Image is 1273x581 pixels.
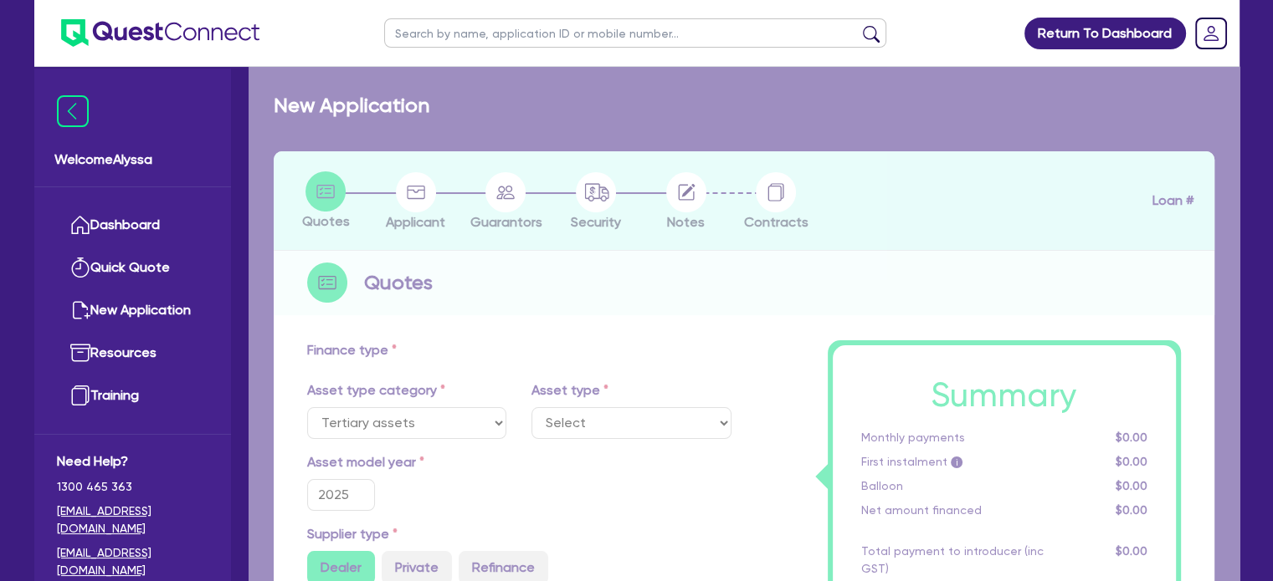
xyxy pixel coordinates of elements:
[70,300,90,320] img: new-application
[57,204,208,247] a: Dashboard
[57,95,89,127] img: icon-menu-close
[1024,18,1186,49] a: Return To Dashboard
[54,150,211,170] span: Welcome Alyssa
[1189,12,1233,55] a: Dropdown toggle
[57,502,208,538] a: [EMAIL_ADDRESS][DOMAIN_NAME]
[70,385,90,405] img: training
[57,247,208,289] a: Quick Quote
[61,19,259,47] img: quest-connect-logo-blue
[57,451,208,471] span: Need Help?
[57,544,208,579] a: [EMAIL_ADDRESS][DOMAIN_NAME]
[70,343,90,363] img: resources
[384,18,886,48] input: Search by name, application ID or mobile number...
[57,289,208,332] a: New Application
[57,332,208,375] a: Resources
[57,478,208,496] span: 1300 465 363
[57,375,208,417] a: Training
[70,257,90,278] img: quick-quote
